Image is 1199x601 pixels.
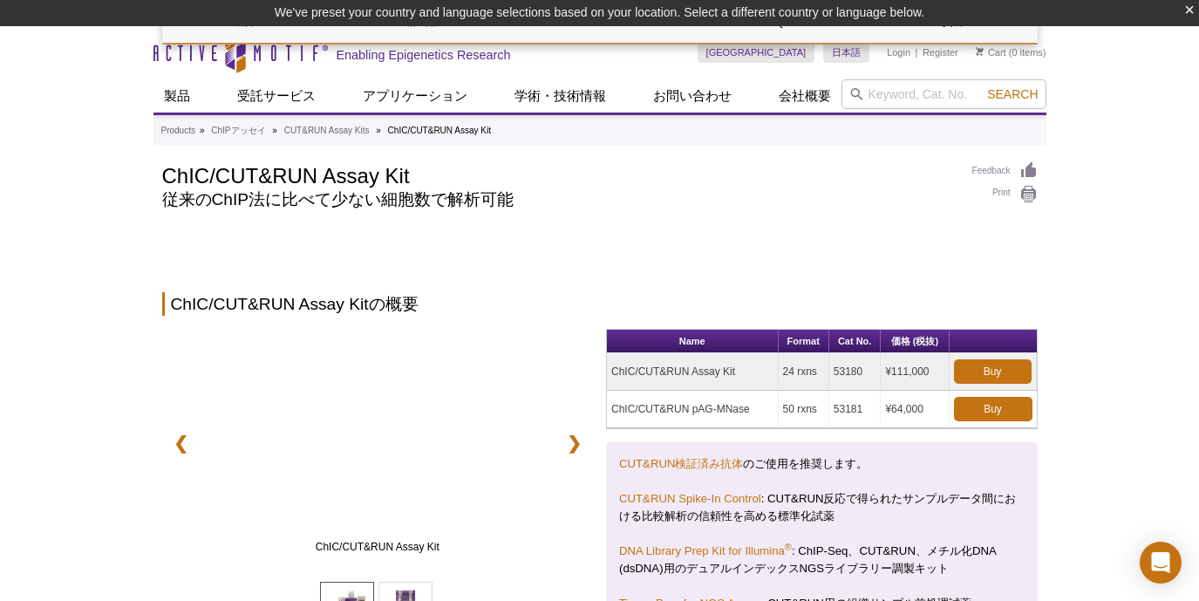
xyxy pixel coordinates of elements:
a: お問い合わせ [643,79,742,113]
a: [GEOGRAPHIC_DATA] [698,42,815,63]
h2: Enabling Epigenetics Research [337,47,511,63]
li: | [916,42,918,63]
p: のご使用を推奨します。 [619,455,1025,473]
span: Search [987,87,1038,101]
a: Buy [954,397,1032,421]
td: ChIC/CUT&RUN Assay Kit [607,353,779,391]
a: Cart [976,46,1006,58]
li: » [272,126,277,135]
a: CUT&RUN Assay Kits [284,123,370,139]
a: Login [887,46,910,58]
button: Search [982,86,1043,102]
th: Name [607,330,779,353]
li: » [200,126,205,135]
sup: ® [785,542,792,552]
td: 50 rxns [779,391,829,428]
a: Register [923,46,958,58]
a: Buy [954,359,1032,384]
a: CUT&RUN検証済み抗体 [619,457,743,470]
p: : CUT&RUN反応で得られたサンプルデータ間における比較解析の信頼性を高める標準化試薬 [619,490,1025,525]
a: ❯ [555,423,593,463]
th: Format [779,330,829,353]
h2: 従来のChIP法に比べて少ない細胞数で解析可能 [162,192,955,208]
td: ¥111,000 [881,353,949,391]
p: : ChIP-Seq、CUT&RUN、メチル化DNA (dsDNA)用のデュアルインデックスNGSライブラリー調製キット [619,543,1025,577]
a: CUT&RUN Spike-In Control [619,492,761,505]
li: » [376,126,381,135]
th: Cat No. [829,330,882,353]
a: 日本語 [823,42,869,63]
td: ChIC/CUT&RUN pAG-MNase [607,391,779,428]
input: Keyword, Cat. No. [841,79,1046,109]
td: 53181 [829,391,882,428]
a: Products [161,123,195,139]
li: (0 items) [976,42,1046,63]
a: ❮ [162,423,200,463]
a: DNA Library Prep Kit for Illumina® [619,544,792,557]
a: 会社概要 [768,79,841,113]
div: Open Intercom Messenger [1140,542,1182,584]
a: アプリケーション [352,79,478,113]
span: ChIC/CUT&RUN Assay Kit [205,538,550,556]
a: 受託サービス [227,79,326,113]
li: ChIC/CUT&RUN Assay Kit [388,126,491,135]
a: ChIPアッセイ [211,123,265,139]
h1: ChIC/CUT&RUN Assay Kit [162,161,955,188]
a: Feedback [972,161,1038,181]
a: Print [972,185,1038,204]
td: 24 rxns [779,353,829,391]
img: Your Cart [976,47,984,56]
td: 53180 [829,353,882,391]
a: 学術・技術情報 [504,79,617,113]
h2: ChIC/CUT&RUN Assay Kitの概要 [162,292,1038,316]
td: ¥64,000 [881,391,949,428]
a: 製品 [153,79,201,113]
th: 価格 (税抜) [881,330,949,353]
